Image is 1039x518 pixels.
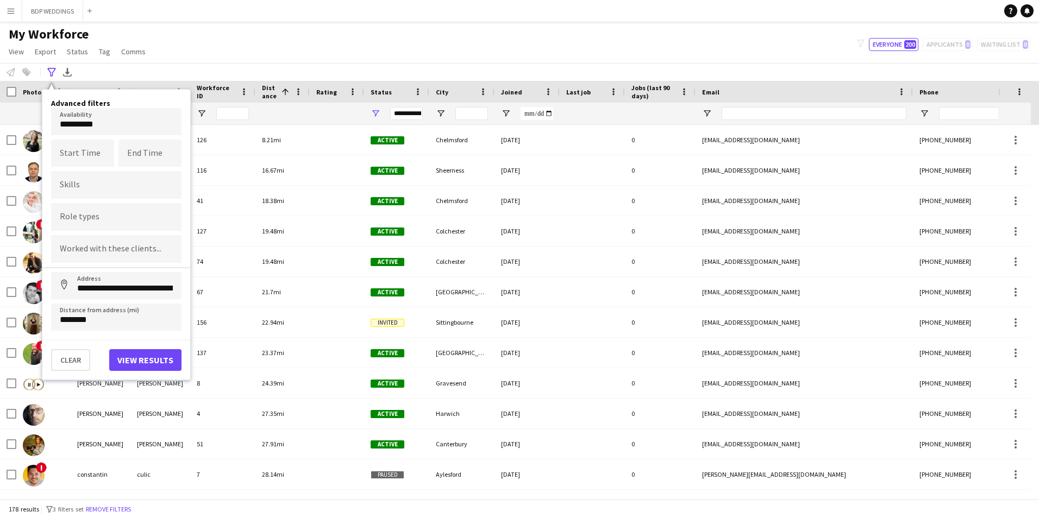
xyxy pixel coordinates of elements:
button: Open Filter Menu [197,109,206,118]
input: Workforce ID Filter Input [216,107,249,120]
span: 16.67mi [262,166,284,174]
input: Joined Filter Input [521,107,553,120]
span: City [436,88,448,96]
span: Status [67,47,88,56]
app-action-btn: Export XLSX [61,66,74,79]
a: Tag [95,45,115,59]
span: Active [371,258,404,266]
app-action-btn: Advanced filters [45,66,58,79]
div: [EMAIL_ADDRESS][DOMAIN_NAME] [696,155,913,185]
span: Status [371,88,392,96]
button: BDP WEDDINGS [22,1,83,22]
div: 127 [190,216,255,246]
img: Kimberley Watkins [23,313,45,334]
span: Active [371,349,404,357]
span: My Workforce [9,26,89,42]
div: [EMAIL_ADDRESS][DOMAIN_NAME] [696,338,913,368]
div: 137 [190,338,255,368]
span: First Name [77,88,110,96]
span: Active [371,410,404,418]
div: 156 [190,307,255,337]
div: [EMAIL_ADDRESS][DOMAIN_NAME] [696,399,913,428]
span: Active [371,440,404,448]
input: City Filter Input [455,107,488,120]
span: 24.39mi [262,379,284,387]
div: [EMAIL_ADDRESS][DOMAIN_NAME] [696,125,913,155]
span: Active [371,136,404,144]
span: Email [702,88,719,96]
span: 200 [904,40,916,49]
div: 74 [190,247,255,276]
span: Jobs (last 90 days) [631,84,676,100]
div: Sittingbourne [429,307,495,337]
span: ! [36,462,47,473]
button: Open Filter Menu [436,109,446,118]
span: Photo [23,88,41,96]
div: Chelmsford [429,186,495,216]
div: [EMAIL_ADDRESS][DOMAIN_NAME] [696,368,913,398]
span: Last Name [137,88,169,96]
span: 28.14mi [262,470,284,478]
button: Remove filters [84,503,133,515]
span: Rating [316,88,337,96]
div: Canterbury [429,429,495,459]
div: Harwich [429,399,495,428]
div: 0 [625,368,696,398]
div: [DATE] [495,368,560,398]
div: [PERSON_NAME] [130,399,190,428]
div: 0 [625,247,696,276]
span: 3 filters set [53,505,84,513]
span: 27.35mi [262,409,284,418]
button: Open Filter Menu [919,109,929,118]
div: Sheerness [429,155,495,185]
input: Type to search role types... [60,212,173,222]
div: 8 [190,368,255,398]
img: Emmanuel Hristov [23,282,45,304]
img: Andrius Remeikis [23,374,45,395]
div: 0 [625,338,696,368]
span: Active [371,288,404,296]
div: 0 [625,399,696,428]
span: 23.37mi [262,349,284,357]
div: [PERSON_NAME] [130,368,190,398]
button: Open Filter Menu [501,109,511,118]
span: Active [371,380,404,388]
div: [DATE] [495,459,560,489]
div: Colchester [429,247,495,276]
span: 19.48mi [262,227,284,235]
span: 22.94mi [262,318,284,326]
span: Comms [121,47,146,56]
button: Open Filter Menu [702,109,712,118]
div: 0 [625,307,696,337]
div: 0 [625,277,696,307]
span: Invited [371,319,404,327]
div: [GEOGRAPHIC_DATA] [429,277,495,307]
span: Last job [566,88,591,96]
span: Active [371,197,404,205]
div: [EMAIL_ADDRESS][DOMAIN_NAME] [696,277,913,307]
img: Danny Heydon [23,343,45,365]
div: Colchester [429,216,495,246]
div: [DATE] [495,399,560,428]
div: 116 [190,155,255,185]
span: ! [36,340,47,351]
div: [PERSON_NAME] [71,399,130,428]
img: Marcus Howlett [23,404,45,426]
div: [DATE] [495,277,560,307]
span: 21.7mi [262,288,281,296]
div: [EMAIL_ADDRESS][DOMAIN_NAME] [696,247,913,276]
div: [DATE] [495,216,560,246]
div: [PERSON_NAME] [71,429,130,459]
div: [EMAIL_ADDRESS][DOMAIN_NAME] [696,307,913,337]
div: [EMAIL_ADDRESS][DOMAIN_NAME] [696,186,913,216]
input: Type to search skills... [60,180,173,189]
div: [GEOGRAPHIC_DATA] [429,338,495,368]
div: 0 [625,125,696,155]
div: constantin [71,459,130,489]
div: [DATE] [495,247,560,276]
span: 19.48mi [262,257,284,266]
div: [DATE] [495,186,560,216]
a: Comms [117,45,150,59]
span: Joined [501,88,522,96]
span: 27.91mi [262,440,284,448]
